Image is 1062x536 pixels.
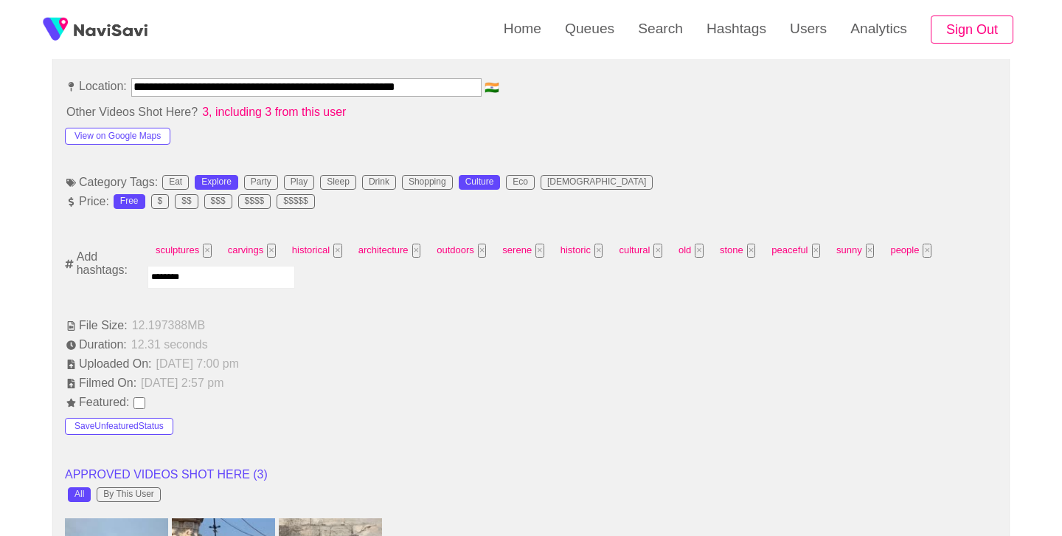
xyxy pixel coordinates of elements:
div: [DEMOGRAPHIC_DATA] [547,177,646,188]
span: historical [288,239,347,262]
span: 3, including 3 from this user [201,106,347,119]
button: SaveUnfeaturedStatus [65,418,173,436]
span: carvings [223,239,280,262]
span: Uploaded On: [65,357,153,371]
div: All [74,489,84,500]
span: 🇮🇳 [483,82,501,94]
span: 12.31 seconds [130,338,209,351]
span: Add hashtags: [75,250,146,278]
button: Tag at index 4 with value 2341 focussed. Press backspace to remove [478,244,487,258]
div: Sleep [327,177,350,188]
button: Tag at index 8 with value 12522 focussed. Press backspace to remove [695,244,704,258]
button: Tag at index 5 with value 2289 focussed. Press backspace to remove [535,244,544,258]
button: Tag at index 1 with value 5581 focussed. Press backspace to remove [267,244,276,258]
span: sunny [832,239,878,262]
button: Tag at index 12 with value people focussed. Press backspace to remove [923,244,931,258]
span: people [886,239,936,262]
span: Price: [65,195,111,208]
button: Tag at index 7 with value 3306 focussed. Press backspace to remove [653,244,662,258]
span: Featured: [65,396,131,409]
span: Other Videos Shot Here? [65,106,199,119]
img: fireSpot [74,22,147,37]
button: Tag at index 0 with value 10311 focussed. Press backspace to remove [203,244,212,258]
button: Tag at index 10 with value 2301 focussed. Press backspace to remove [812,244,821,258]
span: peaceful [767,239,825,262]
div: Party [251,177,271,188]
div: $$$$ [245,196,265,207]
div: By This User [103,489,153,500]
div: Free [120,196,139,207]
span: File Size: [65,319,129,332]
span: old [674,239,708,262]
div: Shopping [409,177,446,188]
span: cultural [614,239,667,262]
img: fireSpot [37,11,74,48]
button: Tag at index 11 with value 2310 focussed. Press backspace to remove [866,244,875,258]
span: [DATE] 7:00 pm [155,357,240,371]
span: [DATE] 2:57 pm [139,377,225,390]
button: View on Google Maps [65,128,170,145]
span: Location: [65,80,128,93]
button: Tag at index 6 with value 2444 focussed. Press backspace to remove [594,244,603,258]
div: $ [158,196,163,207]
li: APPROVED VIDEOS SHOT HERE ( 3 ) [65,467,997,484]
span: historic [556,239,608,262]
span: Filmed On: [65,377,138,390]
div: Eco [513,177,528,188]
button: Tag at index 3 with value 2391 focussed. Press backspace to remove [412,244,421,258]
span: outdoors [432,239,490,262]
span: sculptures [151,239,216,262]
div: $$$ [211,196,226,207]
input: Enter tag here and press return [147,266,295,289]
div: Explore [201,177,232,188]
span: architecture [354,239,426,262]
span: Category Tags: [65,176,159,189]
span: stone [715,239,760,262]
div: $$ [181,196,191,207]
button: Tag at index 9 with value 3654 focussed. Press backspace to remove [747,244,756,258]
div: Drink [369,177,389,188]
div: Play [291,177,308,188]
button: Tag at index 2 with value 3079 focussed. Press backspace to remove [333,244,342,258]
div: Eat [169,177,182,188]
a: View on Google Maps [65,128,170,141]
span: serene [498,239,548,262]
div: $$$$$ [283,196,308,207]
span: 12.197388 MB [131,319,206,332]
button: Sign Out [931,16,1013,44]
div: Culture [465,177,494,188]
span: Duration: [65,338,128,351]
